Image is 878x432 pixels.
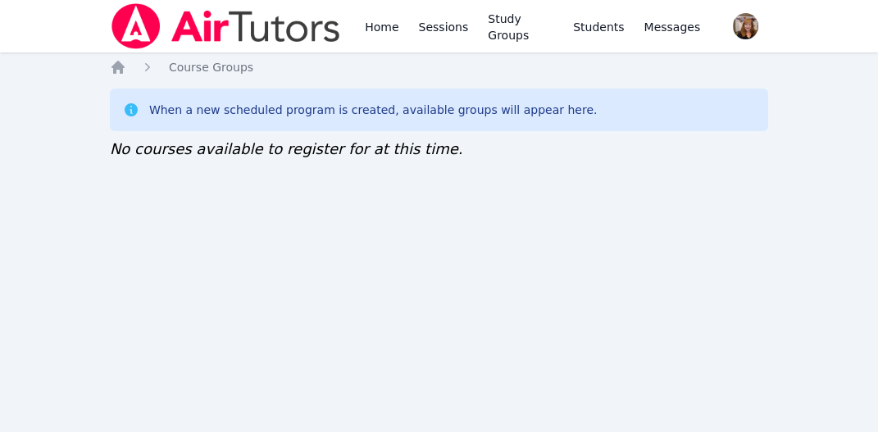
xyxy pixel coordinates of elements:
[149,102,598,118] div: When a new scheduled program is created, available groups will appear here.
[169,61,253,74] span: Course Groups
[110,3,342,49] img: Air Tutors
[169,59,253,75] a: Course Groups
[110,140,463,157] span: No courses available to register for at this time.
[110,59,768,75] nav: Breadcrumb
[644,19,701,35] span: Messages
